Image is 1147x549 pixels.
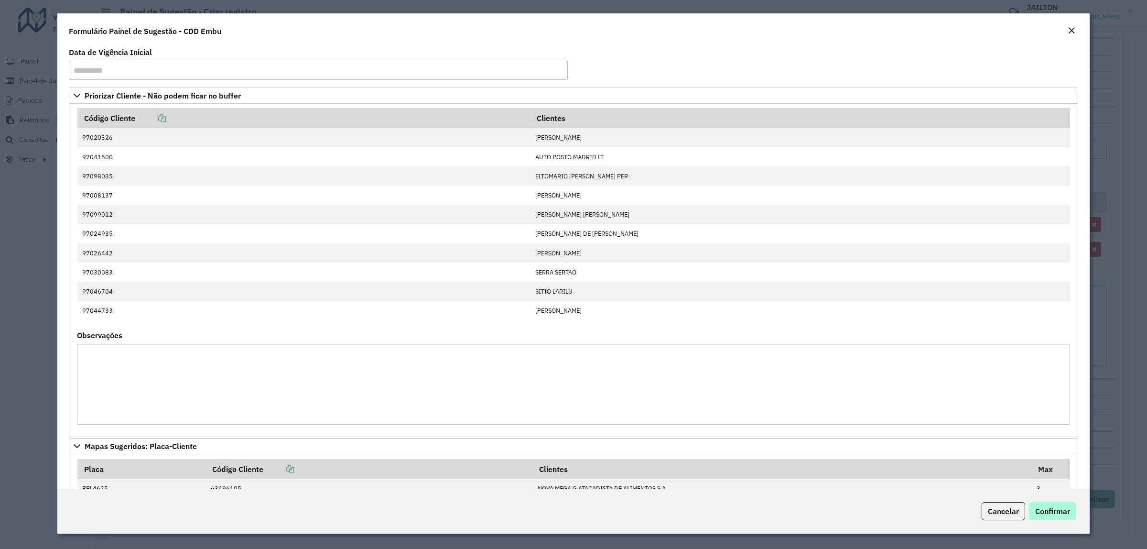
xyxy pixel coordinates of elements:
[530,301,1070,320] td: [PERSON_NAME]
[988,506,1019,516] span: Cancelar
[77,224,530,243] td: 97024935
[77,166,530,186] td: 97098035
[1029,502,1076,520] button: Confirmar
[69,46,152,58] label: Data de Vigência Inicial
[77,459,206,479] th: Placa
[530,224,1070,243] td: [PERSON_NAME] DE [PERSON_NAME]
[530,263,1070,282] td: SERRA SERTAO
[135,113,166,123] a: Copiar
[1065,25,1078,37] button: Close
[206,459,532,479] th: Código Cliente
[532,459,1031,479] th: Clientes
[530,243,1070,263] td: [PERSON_NAME]
[530,166,1070,186] td: ELTOMARIO [PERSON_NAME] PER
[982,502,1025,520] button: Cancelar
[77,329,122,341] label: Observações
[77,263,530,282] td: 97030083
[77,186,530,205] td: 97008137
[69,88,1078,104] a: Priorizar Cliente - Não podem ficar no buffer
[530,282,1070,301] td: SITIO LARILU
[530,147,1070,166] td: AUTO POSTO MADRID LT
[77,282,530,301] td: 97046704
[1068,27,1075,34] em: Fechar
[530,128,1070,147] td: [PERSON_NAME]
[77,205,530,224] td: 97099012
[69,438,1078,454] a: Mapas Sugeridos: Placa-Cliente
[1035,506,1070,516] span: Confirmar
[77,147,530,166] td: 97041500
[530,186,1070,205] td: [PERSON_NAME]
[532,479,1031,498] td: NOVA MEGA G ATACADISTA DE ALIMENTOS S.A.
[530,205,1070,224] td: [PERSON_NAME] [PERSON_NAME]
[263,464,294,474] a: Copiar
[85,442,197,450] span: Mapas Sugeridos: Placa-Cliente
[1032,479,1070,498] td: 3
[77,128,530,147] td: 97020326
[77,108,530,128] th: Código Cliente
[69,25,221,37] h4: Formulário Painel de Sugestão - CDD Embu
[1032,459,1070,479] th: Max
[77,479,206,498] td: BPL4625
[85,92,241,99] span: Priorizar Cliente - Não podem ficar no buffer
[69,104,1078,437] div: Priorizar Cliente - Não podem ficar no buffer
[77,301,530,320] td: 97044733
[77,243,530,263] td: 97026442
[530,108,1070,128] th: Clientes
[206,479,532,498] td: 63496105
